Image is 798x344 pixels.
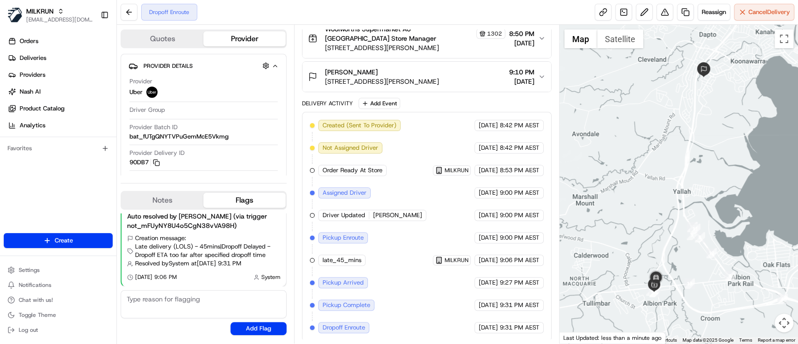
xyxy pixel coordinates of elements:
[687,230,697,240] div: 9
[191,259,241,268] span: at [DATE] 9:31 PM
[597,29,643,48] button: Show satellite imagery
[479,256,498,264] span: [DATE]
[690,224,700,234] div: 11
[323,144,378,152] span: Not Assigned Driver
[479,189,498,197] span: [DATE]
[129,58,279,73] button: Provider Details
[649,287,660,297] div: 16
[4,51,116,66] a: Deliveries
[500,301,539,309] span: 9:31 PM AEST
[748,8,790,16] span: Cancel Delivery
[4,293,113,307] button: Chat with us!
[55,236,73,245] span: Create
[562,331,593,344] img: Google
[651,282,661,293] div: 17
[129,106,165,114] span: Driver Group
[7,7,22,22] img: MILKRUN
[135,259,189,268] span: Resolved by System
[4,101,116,116] a: Product Catalog
[479,278,498,287] span: [DATE]
[509,29,534,38] span: 8:50 PM
[325,77,439,86] span: [STREET_ADDRESS][PERSON_NAME]
[26,16,93,23] button: [EMAIL_ADDRESS][DOMAIN_NAME]
[203,31,285,46] button: Provider
[129,77,152,86] span: Provider
[695,232,705,242] div: 8
[500,144,539,152] span: 8:42 PM AEST
[479,301,498,309] span: [DATE]
[725,271,735,281] div: 7
[500,211,539,220] span: 9:00 PM AEST
[445,256,468,264] span: MILKRUN
[20,88,41,96] span: Nash AI
[302,19,551,58] button: Woolworths Supermarket AU - [GEOGRAPHIC_DATA] Store Manager1302[STREET_ADDRESS][PERSON_NAME]8:50 ...
[445,167,468,174] span: MILKRUN
[20,71,45,79] span: Providers
[20,37,38,45] span: Orders
[26,7,54,16] button: MILKRUN
[687,222,697,232] div: 10
[203,193,285,208] button: Flags
[500,323,539,332] span: 9:31 PM AEST
[4,4,97,26] button: MILKRUNMILKRUN[EMAIL_ADDRESS][DOMAIN_NAME]
[4,308,113,322] button: Toggle Theme
[683,337,733,343] span: Map data ©2025 Google
[500,256,539,264] span: 9:06 PM AEST
[758,337,795,343] a: Report a map error
[19,296,53,304] span: Chat with us!
[129,158,160,167] button: 90DB7
[323,278,364,287] span: Pickup Arrived
[19,281,51,289] span: Notifications
[129,88,143,96] span: Uber
[129,149,185,157] span: Provider Delivery ID
[323,211,365,220] span: Driver Updated
[325,43,505,52] span: [STREET_ADDRESS][PERSON_NAME]
[135,242,280,259] span: Late delivery (LOLS) - 45mins | Dropoff Delayed - Dropoff ETA too far after specified dropoff time
[509,38,534,48] span: [DATE]
[325,24,474,43] span: Woolworths Supermarket AU - [GEOGRAPHIC_DATA] Store Manager
[562,331,593,344] a: Open this area in Google Maps (opens a new window)
[500,166,539,175] span: 8:53 PM AEST
[135,234,186,242] span: Creation message:
[4,67,116,82] a: Providers
[4,141,113,156] div: Favorites
[129,123,178,132] span: Provider Batch ID
[373,211,422,220] span: [PERSON_NAME]
[4,233,113,248] button: Create
[435,256,468,264] button: MILKRUN
[487,30,502,37] span: 1302
[775,29,793,48] button: Toggle fullscreen view
[509,67,534,77] span: 9:10 PM
[144,62,193,70] span: Provider Details
[739,337,752,343] a: Terms
[500,234,539,242] span: 9:00 PM AEST
[325,67,378,77] span: [PERSON_NAME]
[697,4,730,21] button: Reassign
[19,311,56,319] span: Toggle Theme
[146,87,158,98] img: uber-new-logo.jpeg
[479,323,498,332] span: [DATE]
[479,166,498,175] span: [DATE]
[775,314,793,332] button: Map camera controls
[323,189,367,197] span: Assigned Driver
[323,256,361,264] span: late_45_mins
[684,278,695,289] div: 13
[702,8,726,16] span: Reassign
[4,323,113,337] button: Log out
[509,77,534,86] span: [DATE]
[4,84,116,99] a: Nash AI
[4,278,113,292] button: Notifications
[479,211,498,220] span: [DATE]
[706,248,717,258] div: 12
[500,121,539,130] span: 8:42 PM AEST
[135,273,177,281] span: [DATE] 9:06 PM
[323,234,364,242] span: Pickup Enroute
[323,166,382,175] span: Order Ready At Store
[19,326,38,334] span: Log out
[4,34,116,49] a: Orders
[20,54,46,62] span: Deliveries
[479,121,498,130] span: [DATE]
[261,273,280,281] span: System
[20,104,65,113] span: Product Catalog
